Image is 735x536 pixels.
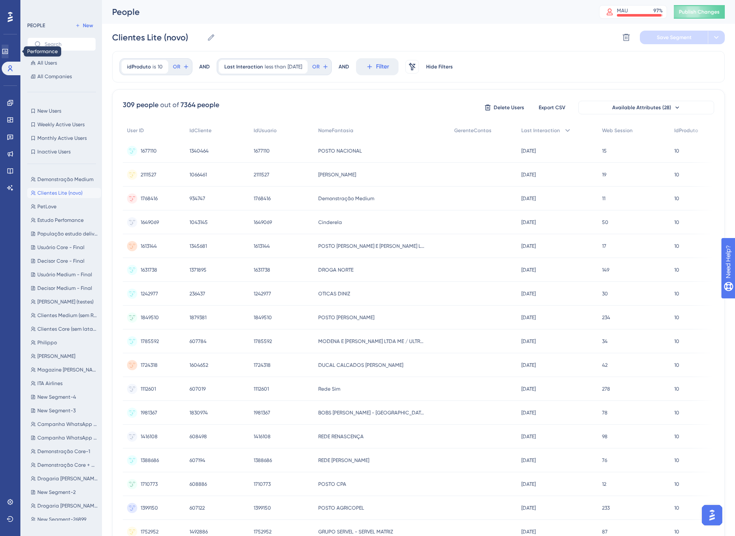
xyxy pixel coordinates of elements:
span: Demonstração Medium [318,195,374,202]
span: 1399150 [254,505,271,511]
time: [DATE] [521,338,536,344]
span: 1768416 [254,195,271,202]
div: out of [160,100,179,110]
button: New Segment-2 [27,487,101,497]
span: 1649069 [254,219,272,226]
time: [DATE] [521,362,536,368]
span: Delete Users [494,104,524,111]
time: [DATE] [521,315,536,320]
span: 98 [602,433,608,440]
span: 10 [674,386,679,392]
span: 42 [602,362,608,369]
span: 1830974 [189,409,208,416]
button: [PERSON_NAME] [27,351,101,361]
div: People [112,6,578,18]
span: less than [265,63,286,70]
button: Filter [356,58,399,75]
span: 934747 [189,195,205,202]
time: [DATE] [521,172,536,178]
span: 50 [602,219,608,226]
span: 10 [674,195,679,202]
span: Weekly Active Users [37,121,85,128]
span: OTICAS DINIZ [318,290,350,297]
span: REDE [PERSON_NAME] [318,457,369,464]
span: 1345681 [189,243,207,250]
span: 1416108 [141,433,158,440]
span: 1724318 [141,362,158,369]
span: 1981367 [254,409,270,416]
button: Export CSV [531,101,573,114]
span: 76 [602,457,607,464]
span: 607784 [189,338,206,345]
div: PEOPLE [27,22,45,29]
span: Rede Sim [318,386,340,392]
span: 1371895 [189,267,206,273]
button: Save Segment [640,31,708,44]
span: 234 [602,314,610,321]
iframe: UserGuiding AI Assistant Launcher [699,502,725,528]
span: Web Session [602,127,633,134]
span: 236437 [189,290,205,297]
span: POSTO AGRICOPEL [318,505,364,511]
input: Segment Name [112,31,204,43]
span: 11 [602,195,605,202]
span: 12 [602,481,606,488]
span: idProduto [127,63,151,70]
span: Monthly Active Users [37,135,87,142]
span: Estudo Perfomance [37,217,84,224]
button: Available Attributes (28) [578,101,714,114]
span: IdCliente [189,127,212,134]
span: Export CSV [539,104,565,111]
span: 1492886 [189,528,208,535]
span: 1242977 [254,290,271,297]
span: 608498 [189,433,207,440]
span: 10 [674,457,679,464]
span: Drogaria [PERSON_NAME] [37,502,98,509]
span: 1768416 [141,195,158,202]
span: GerenteContas [454,127,492,134]
span: [PERSON_NAME] [318,171,356,178]
span: User ID [127,127,144,134]
button: Decisor Medium - Final [27,283,101,293]
time: [DATE] [521,219,536,225]
span: Last Interaction [521,127,560,134]
button: Weekly Active Users [27,119,96,130]
button: Clientes Medium (sem Raízen) [27,310,101,320]
span: New Segment-4 [37,394,76,400]
time: [DATE] [521,243,536,249]
span: POSTO [PERSON_NAME] [318,314,374,321]
time: [DATE] [521,481,536,487]
span: 1388686 [254,457,272,464]
input: Search [45,41,89,47]
span: 10 [674,243,679,250]
span: 10 [674,171,679,178]
span: Available Attributes (28) [612,104,671,111]
span: 1416108 [254,433,271,440]
span: 1649069 [141,219,159,226]
span: 1340464 [189,147,209,154]
time: [DATE] [521,148,536,154]
span: 34 [602,338,608,345]
span: 1399150 [141,505,158,511]
span: Clientes Medium (sem Raízen) [37,312,98,319]
span: 10 [674,314,679,321]
span: POSTO [PERSON_NAME] E [PERSON_NAME] L-[PERSON_NAME] [318,243,424,250]
span: MODENA E [PERSON_NAME] LTDA ME / ULTRAPOPULAR [318,338,424,345]
div: MAU [617,7,628,14]
span: 1613144 [254,243,270,250]
span: 10 [158,63,163,70]
span: Clientes Core (sem latam) [37,326,98,332]
button: PetLove [27,201,101,212]
span: 87 [602,528,608,535]
span: 10 [674,481,679,488]
span: Decisor Medium - Final [37,285,92,292]
span: Publish Changes [679,9,720,15]
span: [PERSON_NAME] [37,353,75,360]
div: AND [339,58,349,75]
span: Philippo [37,339,57,346]
button: ITA Airlines [27,378,101,389]
button: Publish Changes [674,5,725,19]
button: Demonstração Core + Medium [27,460,101,470]
span: 1724318 [254,362,271,369]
